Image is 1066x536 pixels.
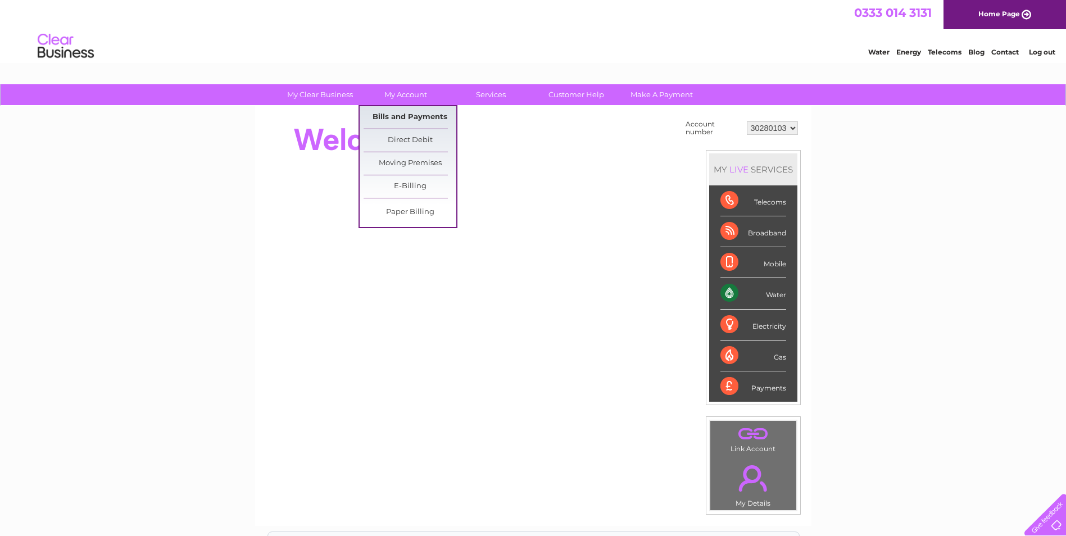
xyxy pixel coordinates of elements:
[991,48,1019,56] a: Contact
[364,175,456,198] a: E-Billing
[444,84,537,105] a: Services
[720,247,786,278] div: Mobile
[720,371,786,402] div: Payments
[364,201,456,224] a: Paper Billing
[720,185,786,216] div: Telecoms
[364,152,456,175] a: Moving Premises
[359,84,452,105] a: My Account
[1029,48,1055,56] a: Log out
[710,420,797,456] td: Link Account
[896,48,921,56] a: Energy
[868,48,890,56] a: Water
[727,164,751,175] div: LIVE
[713,458,793,498] a: .
[615,84,708,105] a: Make A Payment
[720,278,786,309] div: Water
[710,456,797,511] td: My Details
[720,310,786,340] div: Electricity
[968,48,985,56] a: Blog
[530,84,623,105] a: Customer Help
[364,106,456,129] a: Bills and Payments
[683,117,744,139] td: Account number
[364,129,456,152] a: Direct Debit
[854,6,932,20] a: 0333 014 3131
[713,424,793,443] a: .
[720,340,786,371] div: Gas
[928,48,961,56] a: Telecoms
[709,153,797,185] div: MY SERVICES
[37,29,94,63] img: logo.png
[268,6,799,54] div: Clear Business is a trading name of Verastar Limited (registered in [GEOGRAPHIC_DATA] No. 3667643...
[720,216,786,247] div: Broadband
[274,84,366,105] a: My Clear Business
